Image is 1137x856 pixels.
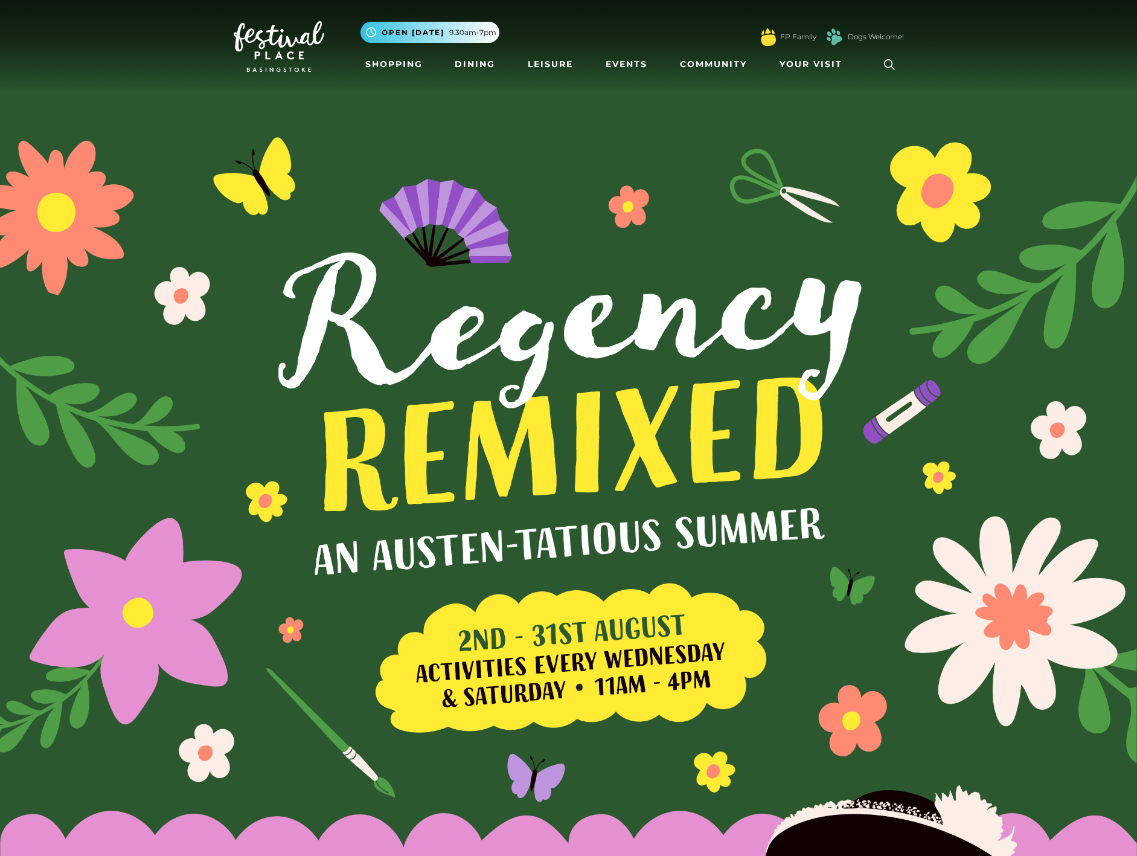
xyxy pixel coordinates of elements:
span: Your Visit [780,58,842,71]
a: Leisure [523,53,578,76]
a: Shopping [360,53,428,76]
a: Community [675,53,752,76]
a: Events [601,53,652,76]
img: Festival Place Logo [234,21,324,72]
a: Your Visit [775,53,853,76]
span: Open [DATE] [382,27,444,38]
a: Dogs Welcome! [848,31,904,42]
button: Open [DATE] 9.30am-7pm [360,22,499,43]
span: 9.30am-7pm [449,27,496,38]
a: FP Family [780,31,816,42]
a: Dining [450,53,500,76]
